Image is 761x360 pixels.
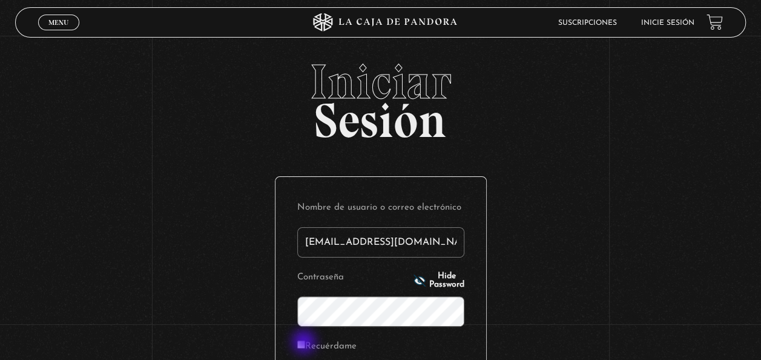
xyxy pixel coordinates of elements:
button: Hide Password [413,272,464,289]
span: Iniciar [15,58,746,106]
label: Contraseña [297,268,410,287]
h2: Sesión [15,58,746,135]
a: View your shopping cart [707,14,723,30]
a: Suscripciones [558,19,617,27]
span: Hide Password [429,272,464,289]
span: Cerrar [45,29,73,38]
span: Menu [48,19,68,26]
a: Inicie sesión [641,19,694,27]
label: Nombre de usuario o correo electrónico [297,199,464,218]
input: Recuérdame [297,341,305,348]
label: Recuérdame [297,338,357,356]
